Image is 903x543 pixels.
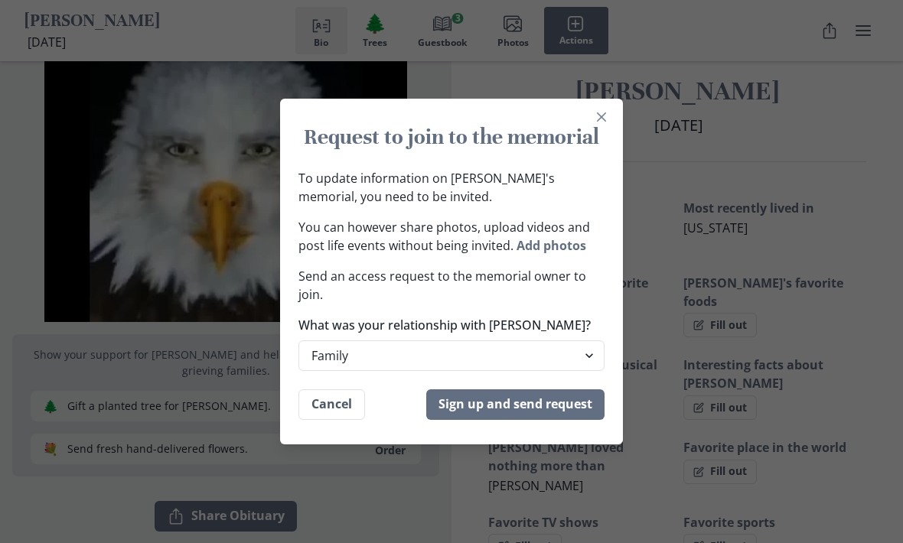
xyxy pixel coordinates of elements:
button: Close [589,105,614,129]
label: What was your relationship with [PERSON_NAME]? [298,316,595,334]
button: Cancel [298,389,365,420]
button: Sign up and send request [426,389,605,420]
button: Add photos [517,237,586,254]
p: Send an access request to the memorial owner to join. [298,267,605,304]
p: To update information on [PERSON_NAME]'s memorial, you need to be invited. [298,169,605,206]
h1: Request to join to the memorial [298,123,605,151]
p: You can however share photos, upload videos and post life events without being invited. [298,218,605,255]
